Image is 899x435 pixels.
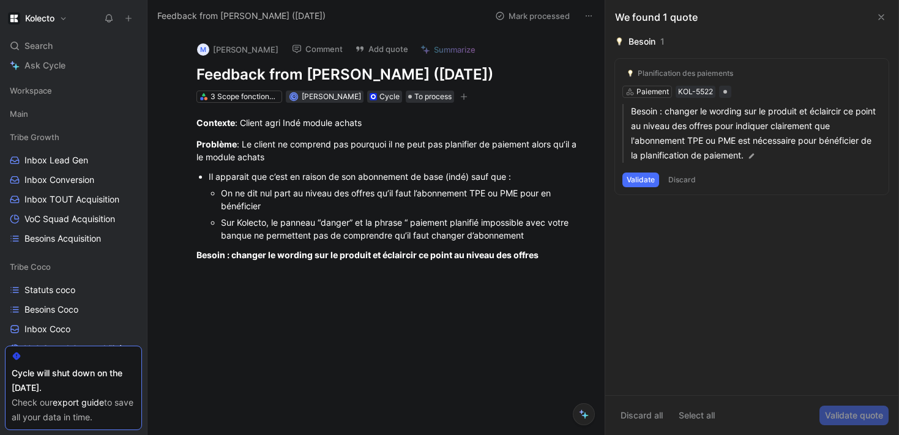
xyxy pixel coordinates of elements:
[209,170,581,183] div: Il apparait que c’est en raison de son abonnement de base (indé) sauf que :
[490,7,575,24] button: Mark processed
[349,40,414,58] button: Add quote
[615,37,624,46] img: 💡
[5,258,142,358] div: Tribe CocoStatuts cocoBesoins CocoInbox CocoVoC Squad Comptabilité
[24,193,119,206] span: Inbox TOUT Acquisition
[660,34,665,49] div: 1
[5,190,142,209] a: Inbox TOUT Acquisition
[664,173,700,187] button: Discard
[434,44,476,55] span: Summarize
[24,323,70,335] span: Inbox Coco
[5,81,142,100] div: Workspace
[5,105,142,127] div: Main
[286,40,348,58] button: Comment
[629,34,655,49] div: Besoin
[5,320,142,338] a: Inbox Coco
[406,91,454,103] div: To process
[415,41,481,58] button: Summarize
[196,116,581,129] div: : Client agri Indé module achats
[5,37,142,55] div: Search
[24,213,115,225] span: VoC Squad Acquisition
[5,128,142,248] div: Tribe GrowthInbox Lead GenInbox ConversionInbox TOUT AcquisitionVoC Squad AcquisitionBesoins Acqu...
[290,93,297,100] div: Q
[5,229,142,248] a: Besoins Acquisition
[615,10,698,24] div: We found 1 quote
[10,84,52,97] span: Workspace
[5,128,142,146] div: Tribe Growth
[627,70,634,77] img: 💡
[196,138,581,163] div: : Le client ne comprend pas pourquoi il ne peut pas planifier de paiement alors qu’il a le module...
[24,58,65,73] span: Ask Cycle
[196,117,235,128] strong: Contexte
[221,187,581,212] div: On ne dit nul part au niveau des offres qu’il faut l’abonnement TPE ou PME pour en bénéficier
[5,171,142,189] a: Inbox Conversion
[5,300,142,319] a: Besoins Coco
[221,216,581,242] div: Sur Kolecto, le panneau “danger” et la phrase “ paiement planifié impossible avec votre banque ne...
[10,131,59,143] span: Tribe Growth
[747,152,756,160] img: pen.svg
[24,284,75,296] span: Statuts coco
[24,232,101,245] span: Besoins Acquisition
[615,406,668,425] button: Discard all
[196,65,581,84] h1: Feedback from [PERSON_NAME] ([DATE])
[414,91,452,103] span: To process
[196,139,237,149] strong: Problème
[24,154,88,166] span: Inbox Lead Gen
[157,9,326,23] span: Feedback from [PERSON_NAME] ([DATE])
[5,151,142,169] a: Inbox Lead Gen
[5,281,142,299] a: Statuts coco
[12,366,135,395] div: Cycle will shut down on the [DATE].
[302,92,361,101] span: [PERSON_NAME]
[53,397,104,407] a: export guide
[819,406,889,425] button: Validate quote
[622,66,737,81] button: 💡Planification des paiements
[8,12,20,24] img: Kolecto
[5,56,142,75] a: Ask Cycle
[5,340,142,358] a: VoC Squad Comptabilité
[673,406,720,425] button: Select all
[24,174,94,186] span: Inbox Conversion
[24,39,53,53] span: Search
[5,258,142,276] div: Tribe Coco
[5,210,142,228] a: VoC Squad Acquisition
[211,91,279,103] div: 3 Scope fonctionnels
[10,108,28,120] span: Main
[24,343,122,355] span: VoC Squad Comptabilité
[631,104,881,163] p: Besoin : changer le wording sur le produit et éclaircir ce point au niveau des offres pour indiqu...
[379,91,400,103] div: Cycle
[197,43,209,56] div: M
[25,13,54,24] h1: Kolecto
[24,303,78,316] span: Besoins Coco
[12,395,135,425] div: Check our to save all your data in time.
[10,261,51,273] span: Tribe Coco
[622,173,659,187] button: Validate
[196,250,539,260] strong: Besoin : changer le wording sur le produit et éclaircir ce point au niveau des offres
[192,40,284,59] button: M[PERSON_NAME]
[638,69,733,78] div: Planification des paiements
[5,105,142,123] div: Main
[5,10,70,27] button: KolectoKolecto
